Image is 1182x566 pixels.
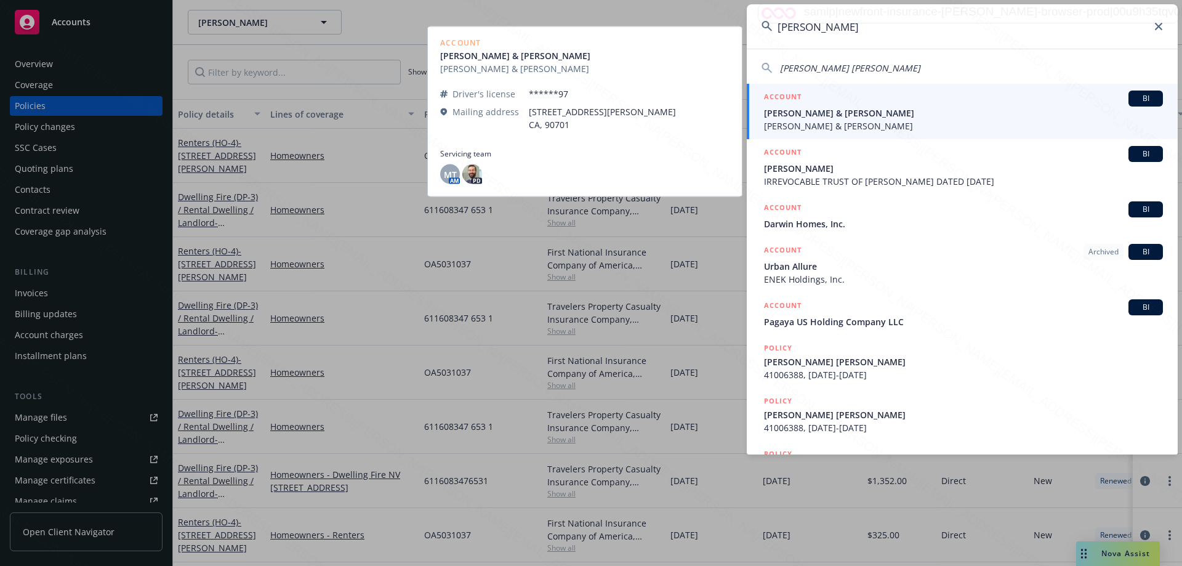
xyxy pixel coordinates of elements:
[764,175,1163,188] span: IRREVOCABLE TRUST OF [PERSON_NAME] DATED [DATE]
[1088,246,1119,257] span: Archived
[764,355,1163,368] span: [PERSON_NAME] [PERSON_NAME]
[764,448,792,460] h5: POLICY
[1133,93,1158,104] span: BI
[764,342,792,354] h5: POLICY
[764,162,1163,175] span: [PERSON_NAME]
[764,260,1163,273] span: Urban Allure
[764,315,1163,328] span: Pagaya US Holding Company LLC
[764,107,1163,119] span: [PERSON_NAME] & [PERSON_NAME]
[747,4,1178,49] input: Search...
[747,441,1178,494] a: POLICY
[764,201,802,216] h5: ACCOUNT
[764,244,802,259] h5: ACCOUNT
[764,273,1163,286] span: ENEK Holdings, Inc.
[747,195,1178,237] a: ACCOUNTBIDarwin Homes, Inc.
[1133,302,1158,313] span: BI
[747,139,1178,195] a: ACCOUNTBI[PERSON_NAME]IRREVOCABLE TRUST OF [PERSON_NAME] DATED [DATE]
[747,84,1178,139] a: ACCOUNTBI[PERSON_NAME] & [PERSON_NAME][PERSON_NAME] & [PERSON_NAME]
[764,421,1163,434] span: 41006388, [DATE]-[DATE]
[747,237,1178,293] a: ACCOUNTArchivedBIUrban AllureENEK Holdings, Inc.
[764,299,802,314] h5: ACCOUNT
[747,335,1178,388] a: POLICY[PERSON_NAME] [PERSON_NAME]41006388, [DATE]-[DATE]
[1133,148,1158,160] span: BI
[780,62,920,74] span: [PERSON_NAME] [PERSON_NAME]
[1133,246,1158,257] span: BI
[747,388,1178,441] a: POLICY[PERSON_NAME] [PERSON_NAME]41006388, [DATE]-[DATE]
[764,119,1163,132] span: [PERSON_NAME] & [PERSON_NAME]
[747,293,1178,335] a: ACCOUNTBIPagaya US Holding Company LLC
[764,146,802,161] h5: ACCOUNT
[764,368,1163,381] span: 41006388, [DATE]-[DATE]
[764,91,802,105] h5: ACCOUNT
[764,395,792,407] h5: POLICY
[764,217,1163,230] span: Darwin Homes, Inc.
[764,408,1163,421] span: [PERSON_NAME] [PERSON_NAME]
[1133,204,1158,215] span: BI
